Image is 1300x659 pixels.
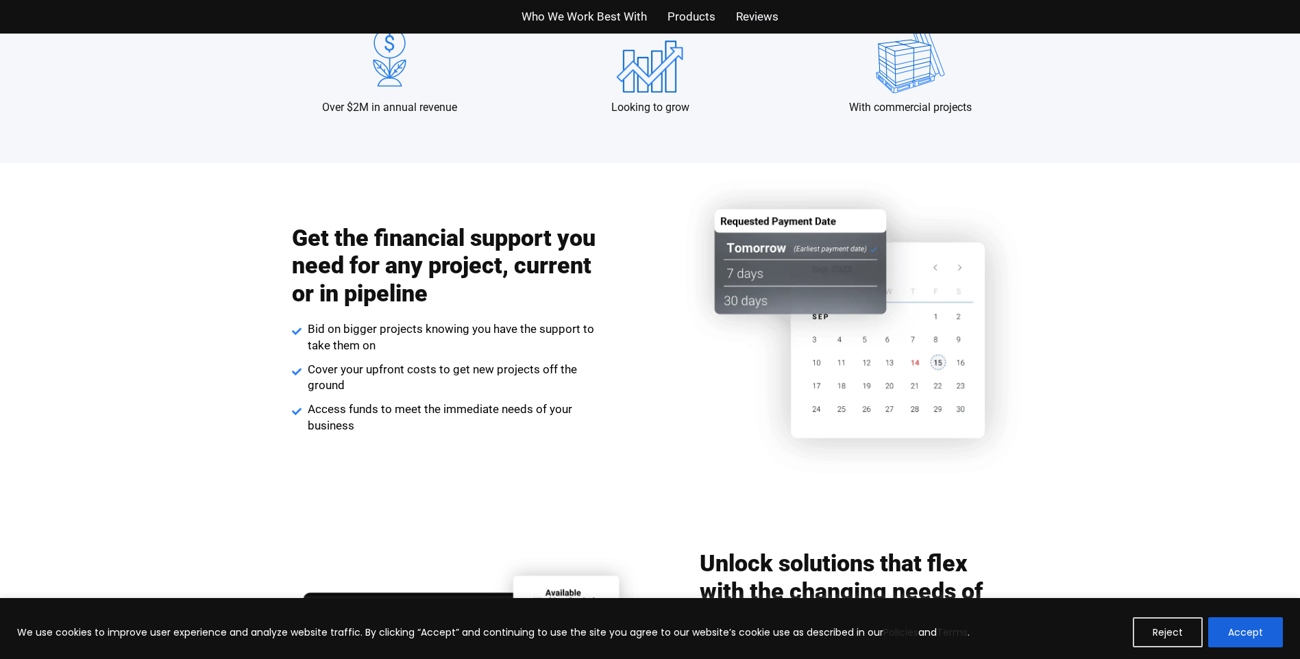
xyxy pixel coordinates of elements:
[322,100,457,115] p: Over $2M in annual revenue
[736,7,778,27] a: Reviews
[883,625,918,639] a: Policies
[17,624,970,641] p: We use cookies to improve user experience and analyze website traffic. By clicking “Accept” and c...
[700,549,1008,633] h2: Unlock solutions that flex with the changing needs of your business
[667,7,715,27] a: Products
[849,100,972,115] p: With commercial projects
[304,321,601,354] span: Bid on bigger projects knowing you have the support to take them on
[937,625,968,639] a: Terms
[611,100,689,115] p: Looking to grow
[292,224,600,308] h2: Get the financial support you need for any project, current or in pipeline
[1208,617,1283,647] button: Accept
[304,362,601,395] span: Cover your upfront costs to get new projects off the ground
[304,401,601,434] span: Access funds to meet the immediate needs of your business
[1133,617,1203,647] button: Reject
[522,7,647,27] a: Who We Work Best With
